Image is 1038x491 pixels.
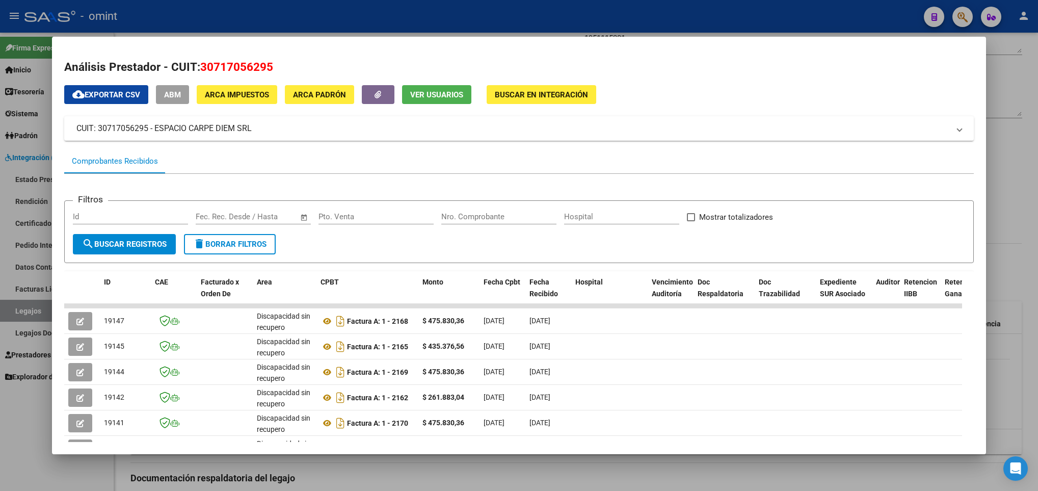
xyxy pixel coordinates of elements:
[820,278,865,298] span: Expediente SUR Asociado
[285,85,354,104] button: ARCA Padrón
[246,212,296,221] input: Fecha fin
[759,278,800,298] span: Doc Trazabilidad
[484,393,504,401] span: [DATE]
[334,313,347,329] i: Descargar documento
[334,441,347,457] i: Descargar documento
[529,342,550,350] span: [DATE]
[193,240,267,249] span: Borrar Filtros
[698,278,743,298] span: Doc Respaldatoria
[257,312,310,332] span: Discapacidad sin recupero
[872,271,900,316] datatable-header-cell: Auditoria
[422,368,464,376] strong: $ 475.830,36
[104,368,124,376] span: 19144
[193,238,205,250] mat-icon: delete
[316,271,418,316] datatable-header-cell: CPBT
[72,90,140,99] span: Exportar CSV
[257,363,310,383] span: Discapacidad sin recupero
[422,419,464,427] strong: $ 475.830,36
[184,234,276,254] button: Borrar Filtros
[104,317,124,325] span: 19147
[945,278,979,298] span: Retención Ganancias
[298,212,310,223] button: Open calendar
[347,343,408,351] strong: Factura A: 1 - 2165
[347,317,408,325] strong: Factura A: 1 - 2168
[484,317,504,325] span: [DATE]
[253,271,316,316] datatable-header-cell: Area
[529,368,550,376] span: [DATE]
[487,85,596,104] button: Buscar en Integración
[484,368,504,376] span: [DATE]
[484,419,504,427] span: [DATE]
[900,271,941,316] datatable-header-cell: Retencion IIBB
[699,211,773,223] span: Mostrar totalizadores
[334,364,347,380] i: Descargar documento
[480,271,525,316] datatable-header-cell: Fecha Cpbt
[201,278,239,298] span: Facturado x Orden De
[104,393,124,401] span: 19142
[200,60,273,73] span: 30717056295
[347,394,408,402] strong: Factura A: 1 - 2162
[525,271,571,316] datatable-header-cell: Fecha Recibido
[197,85,277,104] button: ARCA Impuestos
[422,317,464,325] strong: $ 475.830,36
[422,342,464,350] strong: $ 435.376,56
[104,278,111,286] span: ID
[484,342,504,350] span: [DATE]
[257,278,272,286] span: Area
[755,271,816,316] datatable-header-cell: Doc Trazabilidad
[495,90,588,99] span: Buscar en Integración
[104,342,124,350] span: 19145
[876,278,906,286] span: Auditoria
[410,90,463,99] span: Ver Usuarios
[257,338,310,357] span: Discapacidad sin recupero
[347,368,408,376] strong: Factura A: 1 - 2169
[196,212,237,221] input: Fecha inicio
[73,193,108,206] h3: Filtros
[941,271,981,316] datatable-header-cell: Retención Ganancias
[197,271,253,316] datatable-header-cell: Facturado x Orden De
[1003,456,1028,481] div: Open Intercom Messenger
[694,271,755,316] datatable-header-cell: Doc Respaldatoria
[575,278,603,286] span: Hospital
[529,278,558,298] span: Fecha Recibido
[205,90,269,99] span: ARCA Impuestos
[529,419,550,427] span: [DATE]
[82,238,94,250] mat-icon: search
[76,122,949,135] mat-panel-title: CUIT: 30717056295 - ESPACIO CARPE DIEM SRL
[156,85,189,104] button: ABM
[257,389,310,408] span: Discapacidad sin recupero
[293,90,346,99] span: ARCA Padrón
[418,271,480,316] datatable-header-cell: Monto
[347,419,408,427] strong: Factura A: 1 - 2170
[72,156,158,167] div: Comprobantes Recibidos
[529,393,550,401] span: [DATE]
[334,415,347,431] i: Descargar documento
[64,85,148,104] button: Exportar CSV
[648,271,694,316] datatable-header-cell: Vencimiento Auditoría
[402,85,471,104] button: Ver Usuarios
[82,240,167,249] span: Buscar Registros
[73,234,176,254] button: Buscar Registros
[257,414,310,434] span: Discapacidad sin recupero
[904,278,937,298] span: Retencion IIBB
[151,271,197,316] datatable-header-cell: CAE
[484,278,520,286] span: Fecha Cpbt
[64,59,974,76] h2: Análisis Prestador - CUIT:
[334,339,347,355] i: Descargar documento
[571,271,648,316] datatable-header-cell: Hospital
[100,271,151,316] datatable-header-cell: ID
[422,278,443,286] span: Monto
[529,317,550,325] span: [DATE]
[321,278,339,286] span: CPBT
[155,278,168,286] span: CAE
[422,393,464,401] strong: $ 261.883,04
[164,90,181,99] span: ABM
[816,271,872,316] datatable-header-cell: Expediente SUR Asociado
[104,419,124,427] span: 19141
[334,390,347,406] i: Descargar documento
[72,88,85,100] mat-icon: cloud_download
[64,116,974,141] mat-expansion-panel-header: CUIT: 30717056295 - ESPACIO CARPE DIEM SRL
[257,440,310,459] span: Discapacidad sin recupero
[652,278,693,298] span: Vencimiento Auditoría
